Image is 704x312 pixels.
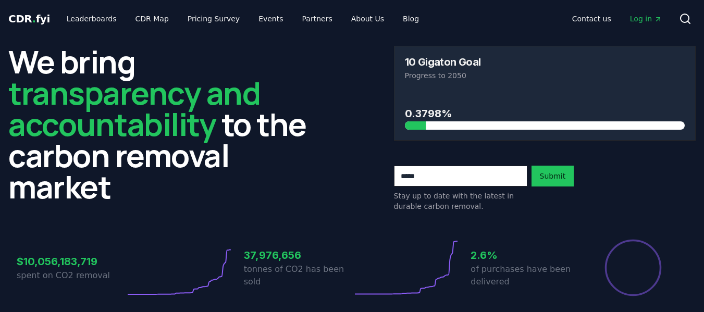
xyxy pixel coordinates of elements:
[405,70,685,81] p: Progress to 2050
[58,9,125,28] a: Leaderboards
[244,263,352,288] p: tonnes of CO2 has been sold
[294,9,341,28] a: Partners
[532,166,574,186] button: Submit
[32,13,36,25] span: .
[58,9,427,28] nav: Main
[8,71,260,145] span: transparency and accountability
[394,191,527,211] p: Stay up to date with the latest in durable carbon removal.
[8,11,50,26] a: CDR.fyi
[179,9,248,28] a: Pricing Survey
[405,57,481,67] h3: 10 Gigaton Goal
[405,106,685,121] h3: 0.3798%
[564,9,620,28] a: Contact us
[17,254,125,269] h3: $10,056,183,719
[343,9,392,28] a: About Us
[622,9,671,28] a: Log in
[394,9,427,28] a: Blog
[8,13,50,25] span: CDR fyi
[564,9,671,28] nav: Main
[8,46,311,202] h2: We bring to the carbon removal market
[471,263,579,288] p: of purchases have been delivered
[471,247,579,263] h3: 2.6%
[250,9,291,28] a: Events
[17,269,125,282] p: spent on CO2 removal
[604,239,662,297] div: Percentage of sales delivered
[630,14,662,24] span: Log in
[127,9,177,28] a: CDR Map
[244,247,352,263] h3: 37,976,656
